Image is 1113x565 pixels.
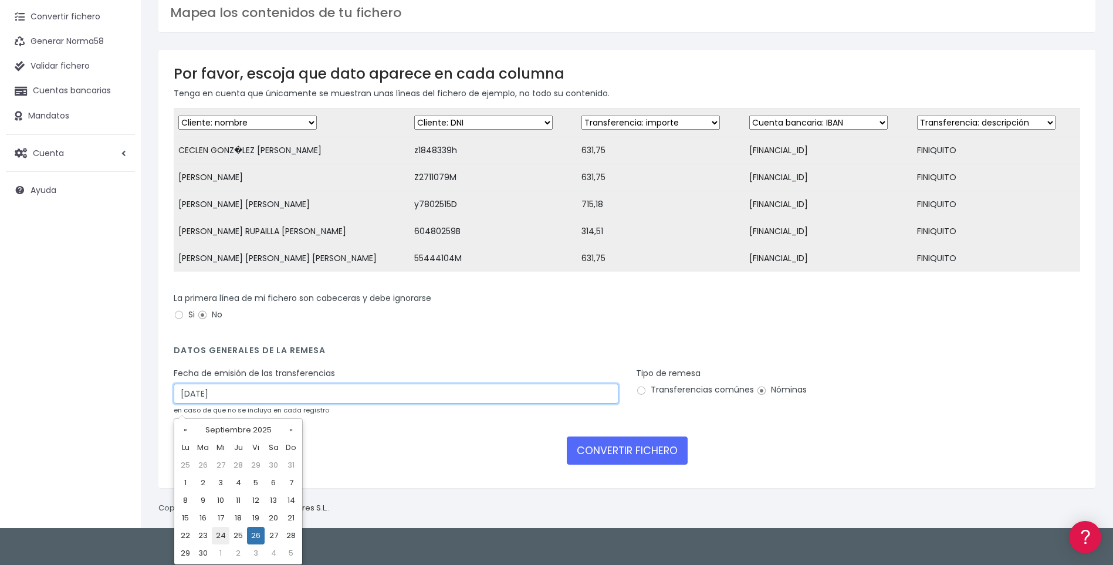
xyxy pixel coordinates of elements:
[177,439,194,456] th: Lu
[174,346,1080,361] h4: Datos generales de la remesa
[229,544,247,562] td: 2
[410,218,577,245] td: 60480259B
[194,527,212,544] td: 23
[6,29,135,54] a: Generar Norma58
[177,527,194,544] td: 22
[6,54,135,79] a: Validar fichero
[12,282,223,293] div: Programadores
[31,184,56,196] span: Ayuda
[12,130,223,141] div: Convertir ficheros
[174,292,431,305] label: La primera línea de mi fichero son cabeceras y debe ignorarse
[282,544,300,562] td: 5
[194,474,212,492] td: 2
[212,474,229,492] td: 3
[158,502,329,515] p: Copyright © 2025 .
[194,439,212,456] th: Ma
[212,456,229,474] td: 27
[212,544,229,562] td: 1
[745,245,912,272] td: [FINANCIAL_ID]
[33,147,64,158] span: Cuenta
[174,87,1080,100] p: Tenga en cuenta que únicamente se muestran unas líneas del fichero de ejemplo, no todo su contenido.
[6,141,135,165] a: Cuenta
[567,437,688,465] button: CONVERTIR FICHERO
[636,384,754,396] label: Transferencias comúnes
[636,367,701,380] label: Tipo de remesa
[197,309,222,321] label: No
[177,474,194,492] td: 1
[577,137,745,164] td: 631,75
[174,137,410,164] td: CECLEN GONZ�LEZ [PERSON_NAME]
[410,164,577,191] td: Z2711079M
[229,439,247,456] th: Ju
[177,421,194,439] th: «
[577,245,745,272] td: 631,75
[174,367,335,380] label: Fecha de emisión de las transferencias
[265,439,282,456] th: Sa
[265,509,282,527] td: 20
[247,492,265,509] td: 12
[229,456,247,474] td: 28
[577,164,745,191] td: 631,75
[177,509,194,527] td: 15
[577,191,745,218] td: 715,18
[912,245,1080,272] td: FINIQUITO
[174,65,1080,82] h3: Por favor, escoja que dato aparece en cada columna
[174,309,195,321] label: Si
[229,492,247,509] td: 11
[577,218,745,245] td: 314,51
[745,191,912,218] td: [FINANCIAL_ID]
[247,474,265,492] td: 5
[912,218,1080,245] td: FINIQUITO
[265,527,282,544] td: 27
[212,509,229,527] td: 17
[12,300,223,318] a: API
[229,527,247,544] td: 25
[410,191,577,218] td: y7802515D
[282,474,300,492] td: 7
[282,439,300,456] th: Do
[212,439,229,456] th: Mi
[194,492,212,509] td: 9
[247,544,265,562] td: 3
[174,218,410,245] td: [PERSON_NAME] RUPAILLA [PERSON_NAME]
[12,314,223,334] button: Contáctanos
[177,544,194,562] td: 29
[265,544,282,562] td: 4
[247,509,265,527] td: 19
[12,203,223,221] a: Perfiles de empresas
[212,527,229,544] td: 24
[912,164,1080,191] td: FINIQUITO
[247,527,265,544] td: 26
[756,384,807,396] label: Nóminas
[12,148,223,167] a: Formatos
[247,456,265,474] td: 29
[12,82,223,93] div: Información general
[265,474,282,492] td: 6
[177,492,194,509] td: 8
[12,167,223,185] a: Problemas habituales
[229,509,247,527] td: 18
[745,164,912,191] td: [FINANCIAL_ID]
[161,338,226,349] a: POWERED BY ENCHANT
[745,137,912,164] td: [FINANCIAL_ID]
[247,439,265,456] th: Vi
[6,104,135,128] a: Mandatos
[912,137,1080,164] td: FINIQUITO
[174,405,329,415] small: en caso de que no se incluya en cada registro
[194,544,212,562] td: 30
[265,456,282,474] td: 30
[229,474,247,492] td: 4
[6,79,135,103] a: Cuentas bancarias
[265,492,282,509] td: 13
[212,492,229,509] td: 10
[282,492,300,509] td: 14
[174,245,410,272] td: [PERSON_NAME] [PERSON_NAME] [PERSON_NAME]
[12,252,223,270] a: General
[410,245,577,272] td: 55444104M
[12,100,223,118] a: Información general
[282,527,300,544] td: 28
[6,5,135,29] a: Convertir fichero
[12,185,223,203] a: Videotutoriales
[745,218,912,245] td: [FINANCIAL_ID]
[174,164,410,191] td: [PERSON_NAME]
